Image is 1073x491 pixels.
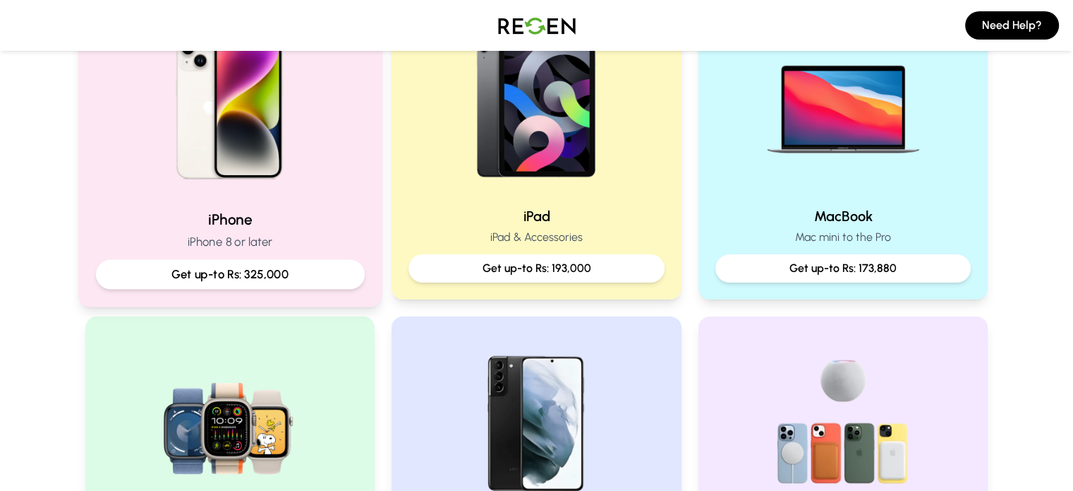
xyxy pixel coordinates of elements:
[753,14,933,195] img: MacBook
[715,229,971,246] p: Mac mini to the Pro
[408,206,665,226] h2: iPad
[487,6,586,45] img: Logo
[408,229,665,246] p: iPad & Accessories
[95,233,364,251] p: iPhone 8 or later
[95,209,364,230] h2: iPhone
[715,206,971,226] h2: MacBook
[420,260,653,277] p: Get up-to Rs: 193,000
[446,14,626,195] img: iPad
[135,8,325,198] img: iPhone
[107,266,352,283] p: Get up-to Rs: 325,000
[727,260,960,277] p: Get up-to Rs: 173,880
[965,11,1059,40] button: Need Help?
